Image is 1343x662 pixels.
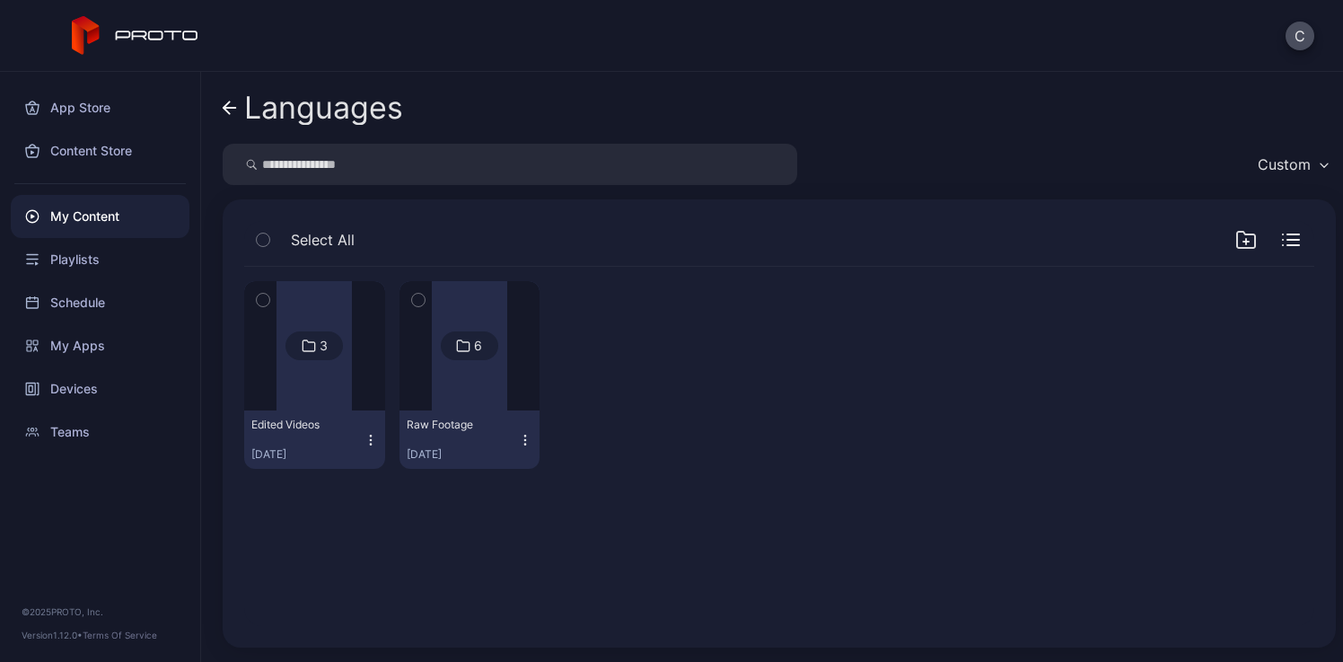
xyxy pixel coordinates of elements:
[11,324,189,367] a: My Apps
[407,418,505,432] div: Raw Footage
[22,605,179,619] div: © 2025 PROTO, Inc.
[223,86,403,129] a: Languages
[22,630,83,640] span: Version 1.12.0 •
[11,367,189,410] a: Devices
[1249,144,1336,185] button: Custom
[399,410,540,469] button: Raw Footage[DATE]
[291,229,355,251] span: Select All
[251,418,350,432] div: Edited Videos
[11,410,189,454] a: Teams
[320,338,328,354] div: 3
[1258,155,1311,173] div: Custom
[11,129,189,172] a: Content Store
[11,195,189,238] a: My Content
[244,410,385,469] button: Edited Videos[DATE]
[83,630,157,640] a: Terms Of Service
[11,86,189,129] a: App Store
[1286,22,1314,50] button: C
[244,91,403,125] div: Languages
[11,281,189,324] a: Schedule
[251,447,364,462] div: [DATE]
[407,447,519,462] div: [DATE]
[11,238,189,281] a: Playlists
[474,338,482,354] div: 6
